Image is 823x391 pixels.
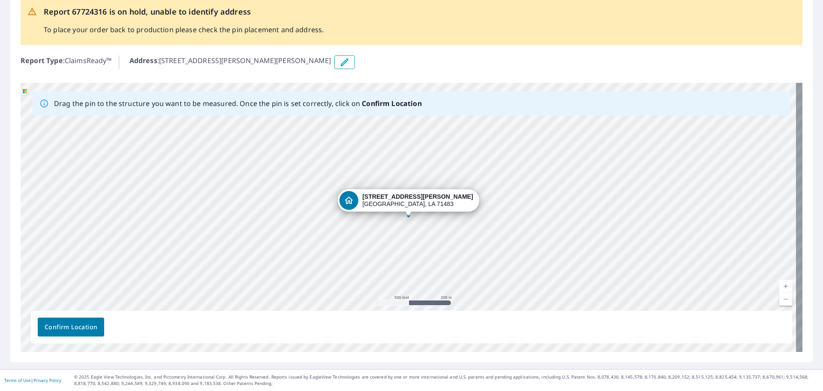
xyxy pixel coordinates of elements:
[362,99,421,108] b: Confirm Location
[4,378,61,383] p: |
[44,6,324,18] p: Report 67724316 is on hold, unable to identify address
[33,377,61,383] a: Privacy Policy
[74,374,819,387] p: © 2025 Eagle View Technologies, Inc. and Pictometry International Corp. All Rights Reserved. Repo...
[45,322,97,333] span: Confirm Location
[129,55,331,69] p: : [STREET_ADDRESS][PERSON_NAME][PERSON_NAME]
[362,193,473,208] div: [GEOGRAPHIC_DATA], LA 71483
[21,56,63,65] b: Report Type
[337,189,479,216] div: Dropped pin, building 1, Residential property, 410 Porter Field Rd Winnfield, LA 71483
[4,377,31,383] a: Terms of Use
[54,98,422,109] p: Drag the pin to the structure you want to be measured. Once the pin is set correctly, click on
[362,193,473,200] strong: [STREET_ADDRESS][PERSON_NAME]
[21,55,112,69] p: : ClaimsReady™
[129,56,157,65] b: Address
[779,280,792,293] a: Current Level 16, Zoom In
[779,293,792,306] a: Current Level 16, Zoom Out
[44,24,324,35] p: To place your order back to production please check the pin placement and address.
[38,318,104,336] button: Confirm Location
